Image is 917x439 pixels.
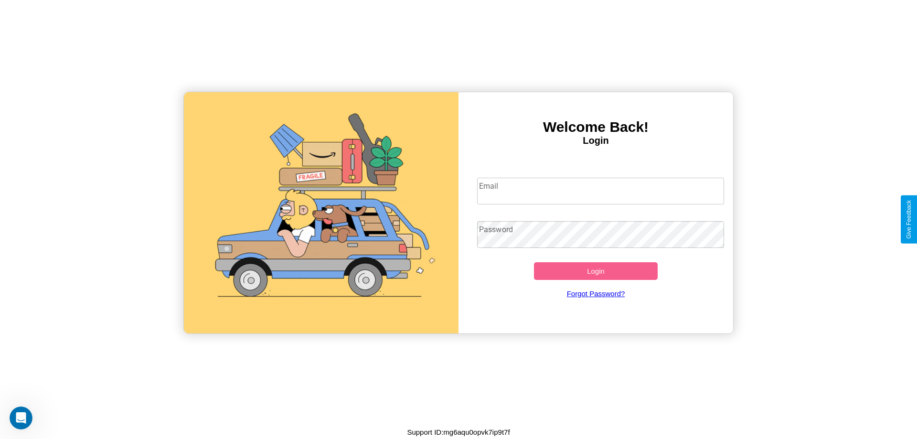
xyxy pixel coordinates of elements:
a: Forgot Password? [472,280,720,307]
iframe: Intercom live chat [10,407,32,429]
p: Support ID: mg6aqu0opvk7ip9t7f [407,426,510,439]
h3: Welcome Back! [458,119,733,135]
button: Login [534,262,658,280]
img: gif [184,92,458,333]
h4: Login [458,135,733,146]
div: Give Feedback [906,200,912,239]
